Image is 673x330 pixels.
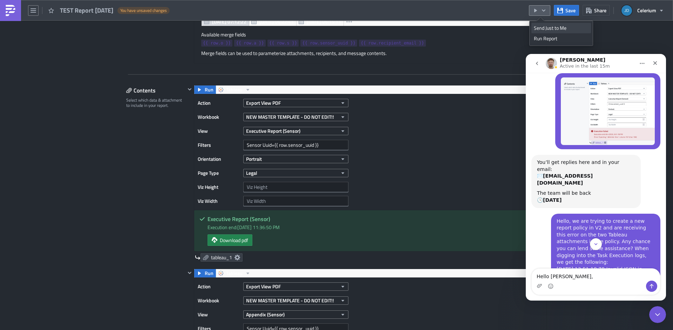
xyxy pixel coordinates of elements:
[243,99,348,107] button: Export View PDF
[201,32,254,38] label: Available merge fields
[25,160,135,247] div: Hello, we are trying to create a new report policy in V2 and are receiving this error on the two ...
[226,269,243,277] span: Tableau
[267,40,299,47] a: {{ row.s }}
[6,215,134,227] textarea: Message…
[3,26,335,32] p: Thanks!
[3,34,335,39] p: - The Celerium Team
[243,113,348,121] button: NEW MASTER TEMPLATE - DO NOT EDIT!!
[243,282,348,291] button: Export View PDF
[243,196,348,206] input: Viz Width
[621,5,633,16] img: Avatar
[3,11,335,16] p: Please find the {{ utils.ds | date_subtract(15) | date_format('%B') }} report for {{ row.a }} - {...
[194,85,216,94] button: Run
[198,112,240,122] label: Workbook
[198,196,240,206] label: Viz Width
[236,40,264,47] span: {{ row.a }}
[565,7,576,14] span: Save
[198,281,240,292] label: Action
[198,182,240,192] label: Viz Height
[220,236,248,244] span: Download pdf
[126,85,185,96] div: Contents
[583,5,610,16] button: Share
[3,49,335,55] p: sensor_uuid:{{ row.sensor_uuid }}
[5,5,16,16] img: PushMetrics
[198,140,240,150] label: Filters
[359,40,426,47] a: {{ row.recipient_email }}
[22,229,28,235] button: Emoji picker
[508,18,537,26] div: 1 row in 1.87s
[64,184,76,196] button: Scroll to bottom
[246,155,262,163] span: Portrait
[649,306,666,323] iframe: Intercom live chat
[246,127,300,135] span: Executive Report (Sensor)
[208,216,541,222] h5: Executive Report (Sensor)
[307,18,341,25] span: [DATE] 06:15:11
[201,50,539,56] div: Merge fields can be used to parameterize attachments, recipients, and message contents.
[243,169,348,177] button: Legal
[246,169,257,177] span: Legal
[269,40,297,47] span: {{ row.s }}
[198,309,240,320] label: View
[208,224,541,231] div: Execution end: [DATE] 11:36:50 PM
[211,254,232,261] span: tableau_1
[185,85,194,94] button: Hide content
[246,297,334,304] span: NEW MASTER TEMPLATE - DO NOT EDIT!!
[243,310,348,319] button: Appendix (Sensor)
[120,227,131,238] button: Send a message…
[126,97,185,108] div: Select which data & attachment to include in your report.
[296,18,344,26] button: [DATE] 06:15:11
[246,283,281,290] span: Export View PDF
[203,40,231,47] span: {{ row.o }}
[212,18,246,25] span: [DATE] 07:12:22
[3,3,335,8] p: Hello Celerium Customer,
[205,85,213,94] span: Run
[226,85,243,94] span: Tableau
[216,269,253,277] button: Tableau
[234,40,265,47] a: {{ row.a }}
[243,155,348,163] button: Portrait
[3,18,335,24] p: Contact us at [EMAIL_ADDRESS][DOMAIN_NAME] with any questions or issues.
[300,40,357,47] a: {{ row.sensor_uuid }}
[246,99,281,106] span: Export View PDF
[361,40,424,47] span: {{ row.recipient_email }}
[594,7,606,14] span: Share
[637,7,656,14] span: Celerium
[302,40,355,47] span: {{ row.sensor_uuid }}
[554,5,579,16] button: Save
[259,18,294,25] span: [DATE] 06:22:41
[60,6,114,14] span: TEST Report [DATE]
[201,40,232,47] a: {{ row.o }}
[6,160,135,253] div: John says…
[194,269,216,277] button: Run
[3,3,335,55] body: Rich Text Area. Press ALT-0 for help.
[200,253,243,262] a: tableau_1
[249,18,297,26] button: [DATE] 06:22:41
[198,295,240,306] label: Workbook
[202,18,249,26] button: [DATE] 07:12:22
[198,126,240,136] label: View
[120,8,167,13] span: You have unsaved changes
[534,25,589,32] div: Send Just to Me
[243,127,348,135] button: Executive Report (Sensor)
[208,234,252,246] a: Download pdf
[31,164,129,226] div: Hello, we are trying to create a new report policy in V2 and are receiving this error on the two ...
[534,35,589,42] div: Run Report
[526,54,666,301] iframe: Intercom live chat
[246,113,334,121] span: NEW MASTER TEMPLATE - DO NOT EDIT!!
[617,3,668,18] button: Celerium
[216,85,253,94] button: Tableau
[198,98,240,108] label: Action
[198,154,240,164] label: Orientation
[243,296,348,305] button: NEW MASTER TEMPLATE - DO NOT EDIT!!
